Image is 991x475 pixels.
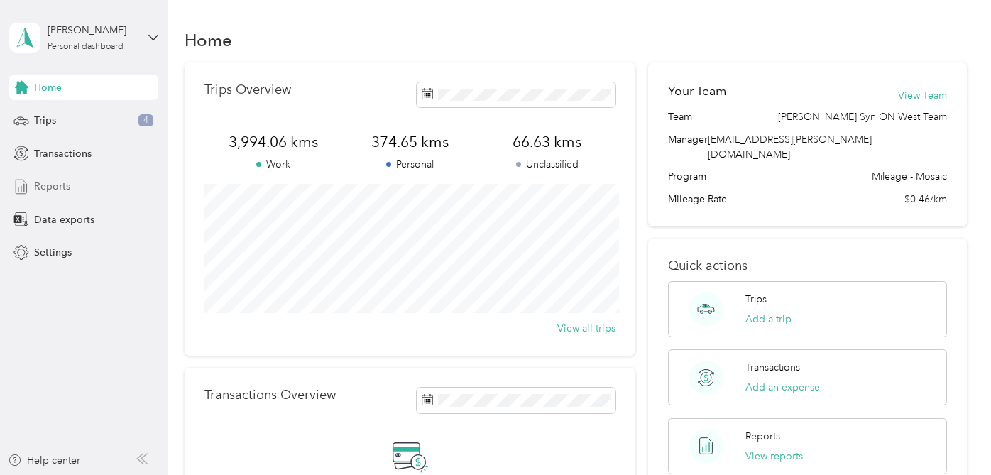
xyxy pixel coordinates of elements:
h2: Your Team [668,82,726,100]
span: 3,994.06 kms [204,132,341,152]
span: Transactions [34,146,92,161]
div: Personal dashboard [48,43,124,51]
p: Transactions Overview [204,388,336,403]
span: 66.63 kms [478,132,615,152]
span: Mileage - Mosaic [872,169,947,184]
span: Manager [668,132,708,162]
iframe: Everlance-gr Chat Button Frame [911,395,991,475]
span: Settings [34,245,72,260]
div: [PERSON_NAME] [48,23,136,38]
span: 374.65 kms [341,132,478,152]
p: Transactions [745,360,800,375]
span: Trips [34,113,56,128]
span: $0.46/km [904,192,947,207]
p: Trips Overview [204,82,291,97]
button: Add a trip [745,312,792,327]
button: View all trips [557,321,615,336]
h1: Home [185,33,232,48]
span: Home [34,80,62,95]
span: Reports [34,179,70,194]
p: Unclassified [478,157,615,172]
p: Reports [745,429,780,444]
button: View reports [745,449,803,464]
p: Quick actions [668,258,947,273]
p: Personal [341,157,478,172]
span: Team [668,109,692,124]
span: Data exports [34,212,94,227]
span: [EMAIL_ADDRESS][PERSON_NAME][DOMAIN_NAME] [708,133,872,160]
button: View Team [898,88,947,103]
span: [PERSON_NAME] Syn ON West Team [778,109,947,124]
span: 4 [138,114,153,127]
button: Help center [8,453,80,468]
button: Add an expense [745,380,820,395]
p: Work [204,157,341,172]
span: Program [668,169,706,184]
span: Mileage Rate [668,192,727,207]
p: Trips [745,292,767,307]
